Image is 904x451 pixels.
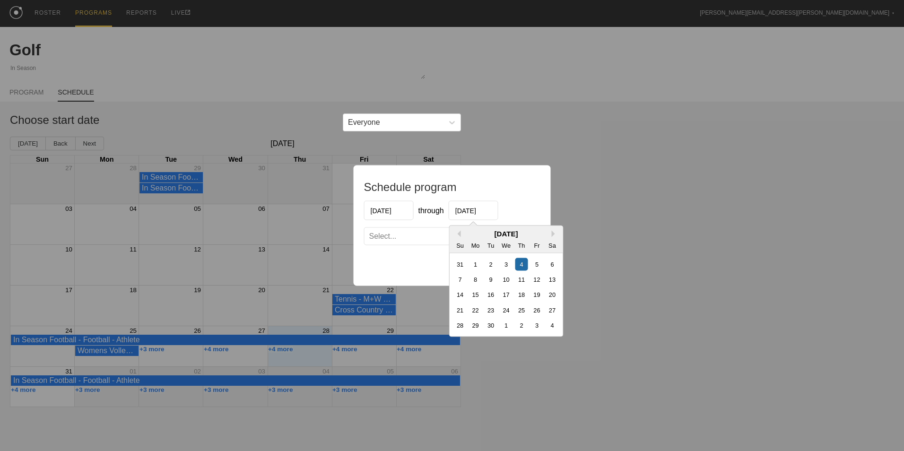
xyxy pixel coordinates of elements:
div: Su [454,239,467,252]
div: day-20 [546,288,558,301]
div: day-29 [469,319,482,332]
div: day-30 [484,319,497,332]
div: day-10 [500,273,513,286]
div: day-22 [469,304,482,316]
div: day-23 [484,304,497,316]
div: day-8 [469,273,482,286]
div: day-2 [515,319,528,332]
div: Th [515,239,528,252]
div: Everyone [348,118,380,127]
div: day-17 [500,288,513,301]
div: day-31 [454,258,467,270]
div: day-4 [515,258,528,270]
div: day-24 [500,304,513,316]
div: Tu [484,239,497,252]
div: day-1 [500,319,513,332]
div: Select... [369,232,397,241]
div: We [500,239,513,252]
div: day-21 [454,304,467,316]
div: day-13 [546,273,558,286]
div: Sa [546,239,558,252]
div: day-2 [484,258,497,270]
div: day-15 [469,288,482,301]
button: Next Month [552,231,558,237]
input: End Date [449,201,498,220]
div: [DATE] [450,230,563,238]
div: Mo [469,239,482,252]
div: day-16 [484,288,497,301]
div: day-14 [454,288,467,301]
div: day-7 [454,273,467,286]
div: day-25 [515,304,528,316]
div: day-12 [530,273,543,286]
iframe: Chat Widget [857,406,904,451]
div: day-19 [530,288,543,301]
div: day-18 [515,288,528,301]
div: day-26 [530,304,543,316]
div: day-9 [484,273,497,286]
div: day-1 [469,258,482,270]
h1: Schedule program [364,181,540,194]
div: day-4 [546,319,558,332]
button: Previous Month [454,231,461,237]
div: day-27 [546,304,558,316]
span: through [418,206,444,214]
div: day-3 [500,258,513,270]
input: Start Date [364,201,414,220]
div: Fr [530,239,543,252]
div: day-3 [530,319,543,332]
div: month-2025-09 [452,256,560,333]
div: day-5 [530,258,543,270]
div: day-11 [515,273,528,286]
div: day-28 [454,319,467,332]
div: day-6 [546,258,558,270]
